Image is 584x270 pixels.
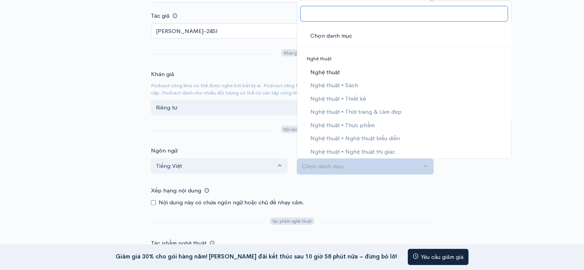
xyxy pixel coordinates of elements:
[302,162,344,170] font: Chọn danh mục
[151,187,201,194] font: Xếp hạng nội dung
[151,100,433,116] button: Riêng tư
[151,23,433,39] input: Sản xuất podcast Turtle
[156,103,422,112] div: Riêng tư
[283,126,301,132] font: Nội dung
[306,55,332,62] font: Nghệ thuật
[421,253,463,261] font: Yêu cầu giảm giá
[151,82,432,96] font: Podcast công khai có thể được nghe bởi bất kỳ ai. Podcast riêng tư chỉ có thể được nghe bởi những...
[151,70,174,78] font: Khán giả
[310,68,339,76] font: Nghệ thuật
[284,50,300,55] font: Khán giả
[151,158,288,174] button: Tiếng Việt
[310,134,400,142] font: Nghệ thuật • Nghệ thuật biểu diễn
[310,32,352,39] font: Chọn danh mục
[151,147,177,154] font: Ngôn ngữ
[310,95,366,102] font: Nghệ thuật • Thiết kế
[116,252,397,260] font: Giảm giá 30% cho gói hàng năm! [PERSON_NAME] đãi kết thúc sau 10 giờ 58 phút nữa – đừng bỏ lỡ!
[156,162,276,171] div: Tiếng Việt
[151,239,207,247] font: Tác phẩm nghệ thuật
[310,108,401,115] font: Nghệ thuật • Thời trang & Làm đẹp
[408,249,468,265] a: Yêu cầu giảm giá
[151,12,169,19] font: Tác giả
[297,159,433,174] button: Chọn danh mục
[310,148,395,155] font: Nghệ thuật • Nghệ thuật thị giác
[272,218,312,224] font: Tác phẩm nghệ thuật
[310,121,374,129] font: Nghệ thuật • Thực phẩm
[159,199,304,206] font: Nội dung này có chứa ngôn ngữ hoặc chủ đề nhạy cảm.
[310,81,358,89] font: Nghệ thuật • Sách
[300,6,508,22] input: Tìm kiếm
